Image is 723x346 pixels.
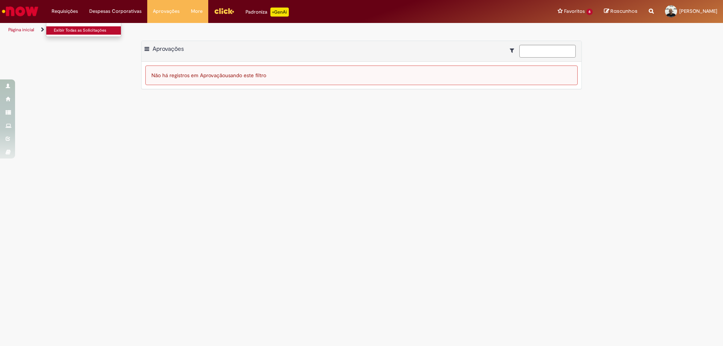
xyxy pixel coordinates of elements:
i: Mostrar filtros para: Suas Solicitações [510,48,518,53]
span: Despesas Corporativas [89,8,142,15]
span: Favoritos [564,8,585,15]
img: click_logo_yellow_360x200.png [214,5,234,17]
ul: Trilhas de página [6,23,476,37]
span: Aprovações [153,8,180,15]
div: Não há registros em Aprovação [145,66,578,85]
img: ServiceNow [1,4,40,19]
ul: Requisições [46,23,121,37]
span: [PERSON_NAME] [679,8,717,14]
span: Rascunhos [610,8,638,15]
span: Aprovações [153,45,184,53]
a: Exibir Todas as Solicitações [46,26,129,35]
a: Rascunhos [604,8,638,15]
span: More [191,8,203,15]
div: Padroniza [246,8,289,17]
a: Página inicial [8,27,34,33]
span: Requisições [52,8,78,15]
span: 6 [586,9,593,15]
p: +GenAi [270,8,289,17]
span: usando este filtro [225,72,266,79]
